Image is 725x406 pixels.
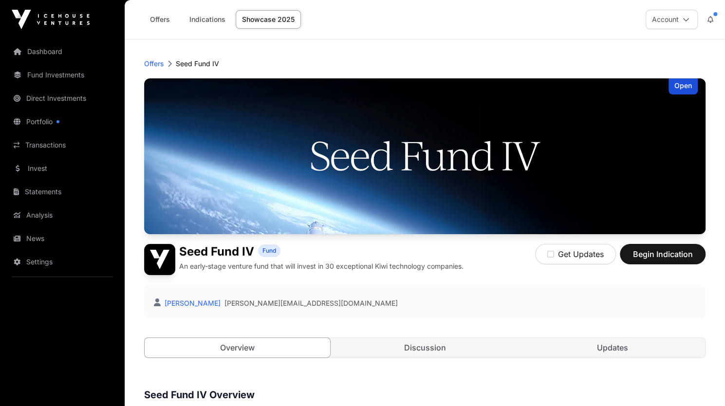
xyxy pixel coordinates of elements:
button: Begin Indication [620,244,706,264]
a: Direct Investments [8,88,117,109]
a: Offers [144,59,164,69]
button: Get Updates [535,244,616,264]
p: An early-stage venture fund that will invest in 30 exceptional Kiwi technology companies. [179,261,464,271]
a: Portfolio [8,111,117,132]
span: Begin Indication [632,248,693,260]
a: Overview [144,337,331,358]
a: Dashboard [8,41,117,62]
a: Showcase 2025 [236,10,301,29]
a: Indications [183,10,232,29]
button: Account [646,10,698,29]
a: Settings [8,251,117,273]
nav: Tabs [145,338,705,357]
a: Updates [520,338,705,357]
a: News [8,228,117,249]
a: Statements [8,181,117,203]
img: Seed Fund IV [144,244,175,275]
h3: Seed Fund IV Overview [144,387,706,403]
a: [PERSON_NAME] [163,299,221,307]
h1: Seed Fund IV [179,244,254,259]
a: Begin Indication [620,254,706,263]
div: Open [669,78,698,94]
a: Offers [140,10,179,29]
a: [PERSON_NAME][EMAIL_ADDRESS][DOMAIN_NAME] [224,298,398,308]
a: Fund Investments [8,64,117,86]
a: Transactions [8,134,117,156]
iframe: Chat Widget [676,359,725,406]
span: Fund [262,247,276,255]
a: Discussion [332,338,518,357]
img: Seed Fund IV [144,78,706,234]
p: Seed Fund IV [176,59,219,69]
img: Icehouse Ventures Logo [12,10,90,29]
a: Invest [8,158,117,179]
a: Analysis [8,204,117,226]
